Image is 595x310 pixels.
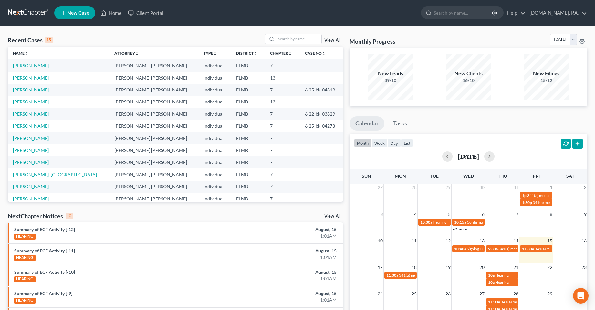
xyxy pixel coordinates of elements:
span: 1 [549,184,553,191]
i: unfold_more [322,52,326,56]
td: Individual [198,108,231,120]
span: 11 [411,237,417,245]
div: HEARING [14,255,36,261]
a: [PERSON_NAME] [13,99,49,104]
a: Summary of ECF Activity [-9] [14,291,72,296]
span: 9 [583,210,587,218]
span: 9:30a [488,246,498,251]
span: 341(a) meeting [399,273,424,278]
td: Individual [198,72,231,84]
span: 21 [513,263,519,271]
a: [PERSON_NAME] [13,111,49,117]
td: [PERSON_NAME] [PERSON_NAME] [109,168,198,180]
td: FLMB [231,168,265,180]
a: Districtunfold_more [236,51,257,56]
a: [PERSON_NAME] [13,196,49,201]
a: [PERSON_NAME] [13,147,49,153]
span: 8 [549,210,553,218]
span: 20 [479,263,485,271]
span: Signing Date for [PERSON_NAME] [467,246,525,251]
span: 27 [479,290,485,298]
a: Calendar [350,116,384,131]
td: FLMB [231,96,265,108]
i: unfold_more [288,52,292,56]
div: NextChapter Notices [8,212,73,220]
td: Individual [198,193,231,205]
input: Search by name... [276,34,321,44]
div: Open Intercom Messenger [573,288,589,304]
span: 10:30a [420,220,432,225]
div: August, 15 [234,290,337,297]
a: [PERSON_NAME] [13,75,49,80]
span: 13 [479,237,485,245]
div: 1:01AM [234,275,337,282]
span: 16 [581,237,587,245]
span: 19 [445,263,451,271]
td: FLMB [231,84,265,96]
div: New Clients [446,70,491,77]
span: 28 [411,184,417,191]
div: August, 15 [234,248,337,254]
td: [PERSON_NAME] [PERSON_NAME] [109,96,198,108]
a: Summary of ECF Activity [-10] [14,269,75,275]
td: FLMB [231,108,265,120]
span: 25 [411,290,417,298]
span: 14 [513,237,519,245]
a: [PERSON_NAME] [13,135,49,141]
td: FLMB [231,144,265,156]
span: 18 [411,263,417,271]
a: [PERSON_NAME] [13,184,49,189]
div: HEARING [14,298,36,304]
span: 6 [481,210,485,218]
span: 22 [547,263,553,271]
span: 31 [513,184,519,191]
td: Individual [198,168,231,180]
td: [PERSON_NAME] [PERSON_NAME] [109,181,198,193]
a: Home [97,7,125,19]
td: [PERSON_NAME] [PERSON_NAME] [109,120,198,132]
div: HEARING [14,276,36,282]
span: 2 [583,184,587,191]
div: August, 15 [234,269,337,275]
span: 11:30a [488,299,500,304]
div: 1:01AM [234,297,337,303]
span: 10a [488,273,495,278]
span: 3 [380,210,383,218]
td: [PERSON_NAME] [PERSON_NAME] [109,59,198,71]
a: Summary of ECF Activity [-11] [14,248,75,253]
a: [PERSON_NAME] [13,123,49,129]
td: [PERSON_NAME] [PERSON_NAME] [109,132,198,144]
a: Tasks [387,116,413,131]
div: HEARING [14,234,36,240]
span: Sun [362,173,371,179]
div: 1:01AM [234,254,337,261]
a: [PERSON_NAME] [13,87,49,92]
span: 1p [522,193,527,198]
span: 24 [377,290,383,298]
td: FLMB [231,156,265,168]
td: Individual [198,144,231,156]
button: month [354,139,371,147]
input: Search by name... [434,7,493,19]
span: Hearing [433,220,446,225]
span: 10:40a [454,246,466,251]
span: 341(a) meeting [533,200,558,205]
span: 29 [445,184,451,191]
i: unfold_more [213,52,217,56]
td: [PERSON_NAME] [PERSON_NAME] [109,72,198,84]
div: 15 [45,37,53,43]
div: 39/10 [368,77,413,84]
td: 7 [265,108,299,120]
a: Summary of ECF Activity [-12] [14,227,75,232]
td: 7 [265,193,299,205]
a: Client Portal [125,7,167,19]
span: 7 [515,210,519,218]
span: 26 [445,290,451,298]
span: Tue [430,173,439,179]
td: 7 [265,120,299,132]
span: 30 [479,184,485,191]
a: Help [504,7,526,19]
td: FLMB [231,59,265,71]
td: FLMB [231,193,265,205]
div: New Filings [524,70,569,77]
